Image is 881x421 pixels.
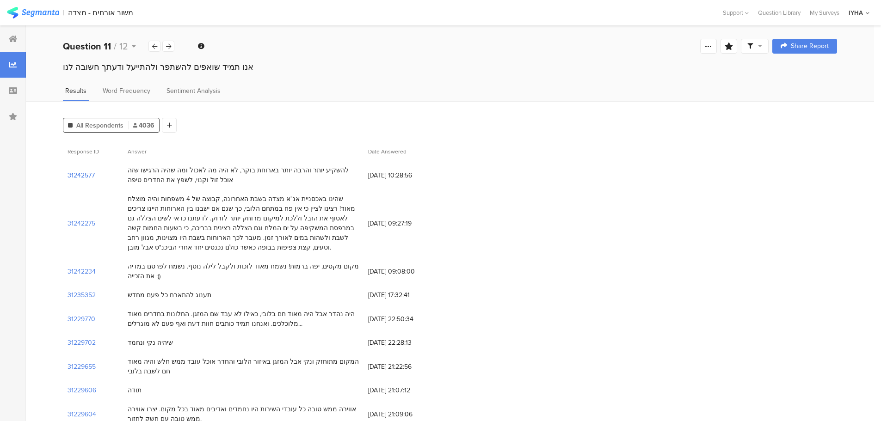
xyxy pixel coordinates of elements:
[68,267,96,276] section: 31242234
[368,314,442,324] span: [DATE] 22:50:34
[68,147,99,156] span: Response ID
[65,86,86,96] span: Results
[76,121,123,130] span: All Respondents
[368,147,407,156] span: Date Answered
[805,8,844,17] a: My Surveys
[166,86,221,96] span: Sentiment Analysis
[849,8,863,17] div: IYHA
[723,6,749,20] div: Support
[753,8,805,17] a: Question Library
[368,290,442,300] span: [DATE] 17:32:41
[791,43,829,49] span: Share Report
[368,171,442,180] span: [DATE] 10:28:56
[368,219,442,228] span: [DATE] 09:27:19
[68,362,96,372] section: 31229655
[368,338,442,348] span: [DATE] 22:28:13
[368,385,442,395] span: [DATE] 21:07:12
[68,385,96,395] section: 31229606
[103,86,150,96] span: Word Frequency
[114,39,117,53] span: /
[128,262,359,281] div: מקום מקסים, יפה ברמות! נשמח מאוד לזכות ולקבל לילה נוסף. נשמח לפרסם במדיה את הזכייה :))
[128,357,359,376] div: המקום מתוחזק ונקי אבל המזגן באיזור הלובי והחדר אוכל עובד ממש חלש והיה מאוד חם לשבת בלובי
[63,7,64,18] div: |
[7,7,59,18] img: segmanta logo
[128,194,359,252] div: שהינו באכסניית אנ"א מצדה בשבת האחרונה, קבוצה של 4 משפחות והיה מוצלח מאוד! רצינו לציין כי אין פח ב...
[119,39,128,53] span: 12
[63,39,111,53] b: Question 11
[68,314,95,324] section: 31229770
[128,338,173,348] div: שיהיה נקי ונחמד
[63,61,837,73] div: אנו תמיד שואפים להשתפר ולהתייעל ודעתך חשובה לנו
[68,219,95,228] section: 31242275
[368,409,442,419] span: [DATE] 21:09:06
[128,165,359,185] div: להשקיע יותר והרבה יותר בארוחת בוקר, לא היה מה לאכול ומה שהיה הרגישו שזה אוכל זול וקנוי, לשפץ את ה...
[128,385,142,395] div: תודה
[68,338,96,348] section: 31229702
[68,171,95,180] section: 31242577
[128,147,147,156] span: Answer
[68,8,133,17] div: משוב אורחים - מצדה
[68,290,96,300] section: 31235352
[368,267,442,276] span: [DATE] 09:08:00
[128,309,359,329] div: היה נהדר אבל היה מאוד חם בלובי, כאילו לא עבד שם המזגן. החלונות בחדרים מאוד מלוכלכים. ואנחנו תמיד ...
[133,121,154,130] span: 4036
[368,362,442,372] span: [DATE] 21:22:56
[68,409,96,419] section: 31229604
[128,290,211,300] div: תענוג להתארח כל פעם מחדש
